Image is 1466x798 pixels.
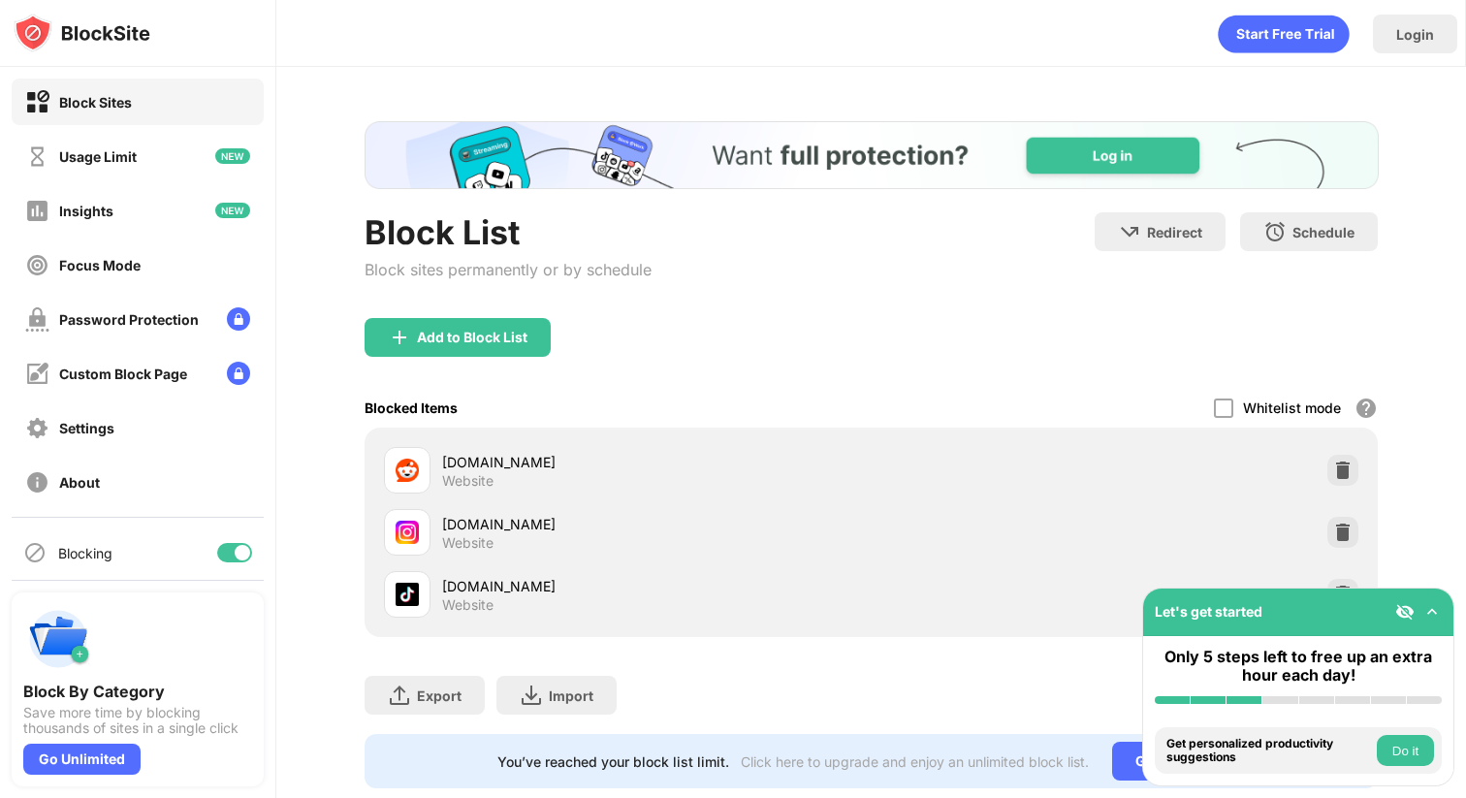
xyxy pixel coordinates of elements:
[365,212,652,252] div: Block List
[215,148,250,164] img: new-icon.svg
[227,307,250,331] img: lock-menu.svg
[25,416,49,440] img: settings-off.svg
[25,90,49,114] img: block-on.svg
[442,452,872,472] div: [DOMAIN_NAME]
[59,311,199,328] div: Password Protection
[442,472,494,490] div: Website
[1377,735,1434,766] button: Do it
[442,596,494,614] div: Website
[1147,224,1202,240] div: Redirect
[25,470,49,495] img: about-off.svg
[417,330,527,345] div: Add to Block List
[25,144,49,169] img: time-usage-off.svg
[25,362,49,386] img: customize-block-page-off.svg
[1396,26,1434,43] div: Login
[549,687,593,704] div: Import
[1243,399,1341,416] div: Whitelist mode
[442,576,872,596] div: [DOMAIN_NAME]
[442,534,494,552] div: Website
[58,545,112,561] div: Blocking
[59,366,187,382] div: Custom Block Page
[1292,224,1354,240] div: Schedule
[23,604,93,674] img: push-categories.svg
[741,753,1089,770] div: Click here to upgrade and enjoy an unlimited block list.
[1155,648,1442,685] div: Only 5 steps left to free up an extra hour each day!
[59,148,137,165] div: Usage Limit
[25,307,49,332] img: password-protection-off.svg
[417,687,462,704] div: Export
[1395,602,1415,622] img: eye-not-visible.svg
[442,514,872,534] div: [DOMAIN_NAME]
[365,399,458,416] div: Blocked Items
[497,753,729,770] div: You’ve reached your block list limit.
[23,705,252,736] div: Save more time by blocking thousands of sites in a single click
[365,121,1379,189] iframe: Banner
[365,260,652,279] div: Block sites permanently or by schedule
[227,362,250,385] img: lock-menu.svg
[59,203,113,219] div: Insights
[59,94,132,111] div: Block Sites
[14,14,150,52] img: logo-blocksite.svg
[25,199,49,223] img: insights-off.svg
[396,459,419,482] img: favicons
[25,253,49,277] img: focus-off.svg
[59,474,100,491] div: About
[23,541,47,564] img: blocking-icon.svg
[396,521,419,544] img: favicons
[59,420,114,436] div: Settings
[396,583,419,606] img: favicons
[23,744,141,775] div: Go Unlimited
[215,203,250,218] img: new-icon.svg
[59,257,141,273] div: Focus Mode
[1166,737,1372,765] div: Get personalized productivity suggestions
[1155,603,1262,620] div: Let's get started
[23,682,252,701] div: Block By Category
[1218,15,1350,53] div: animation
[1422,602,1442,622] img: omni-setup-toggle.svg
[1112,742,1245,781] div: Go Unlimited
